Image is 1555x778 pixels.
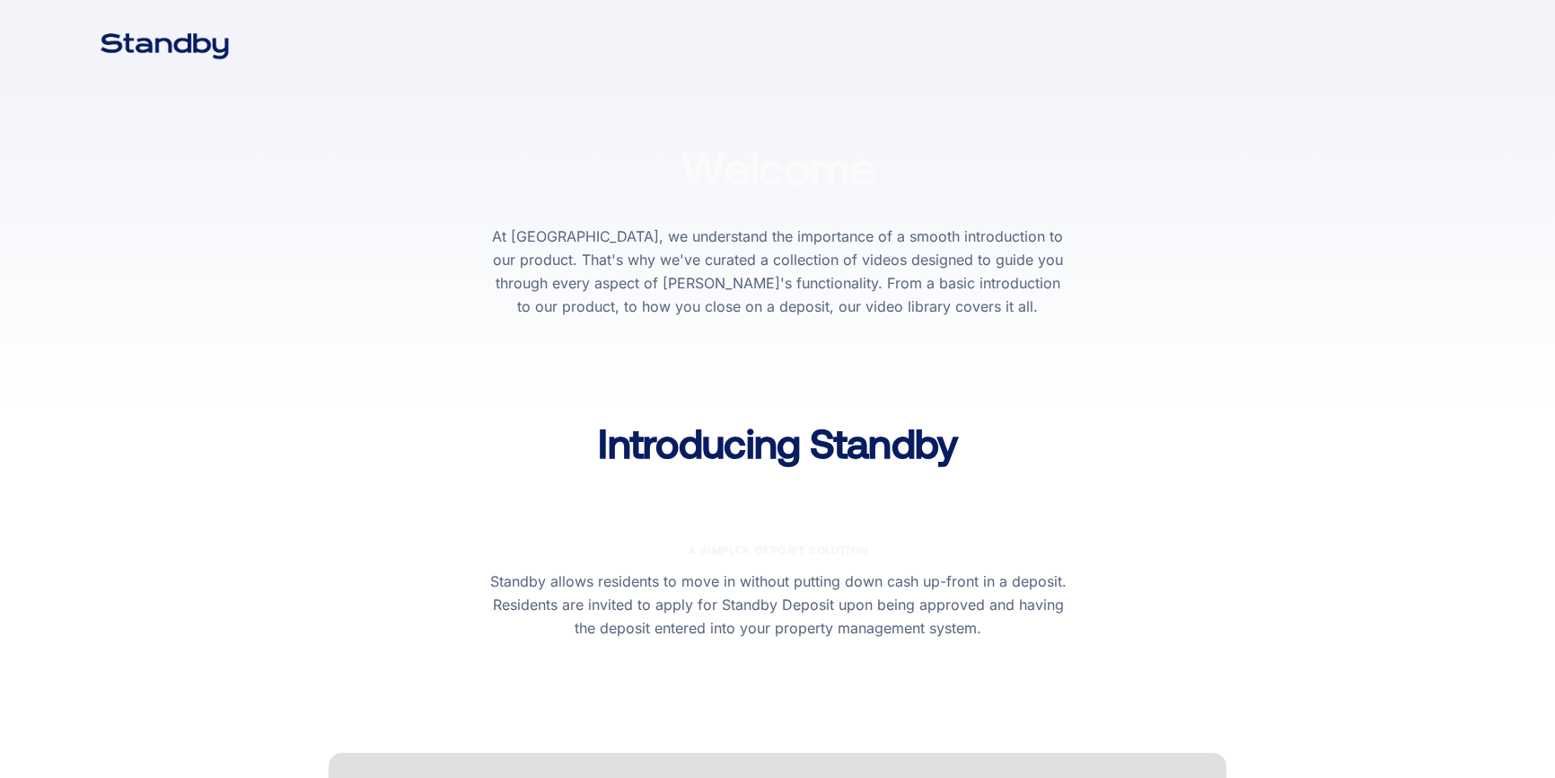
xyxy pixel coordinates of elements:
p: At [GEOGRAPHIC_DATA], we understand the importance of a smooth introduction to our product. That'... [488,225,1067,318]
a: home [78,22,251,43]
div: A simpler Deposit Solution [488,541,1067,559]
h2: Introducing Standby [598,417,957,469]
p: Standby allows residents to move in without putting down cash up-front in a deposit. Residents ar... [488,570,1067,663]
h1: Welcome [488,134,1067,200]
